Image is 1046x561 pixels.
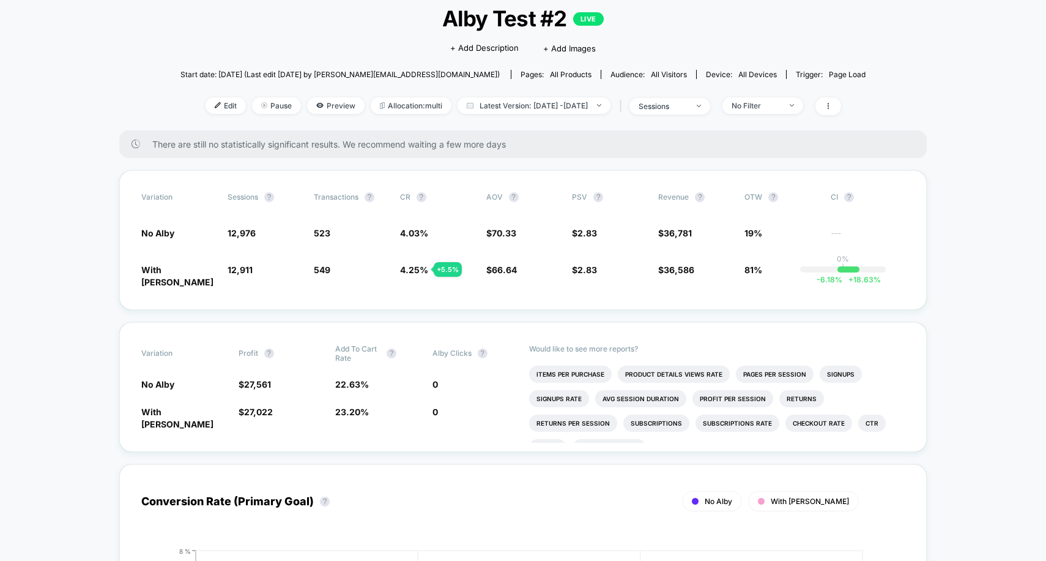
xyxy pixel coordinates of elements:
[335,379,369,390] span: 22.63 %
[785,415,852,432] li: Checkout Rate
[837,254,849,263] p: 0%
[141,379,174,390] span: No Alby
[744,228,762,238] span: 19%
[239,407,273,417] span: $
[320,497,330,506] button: ?
[705,497,732,506] span: No Alby
[228,228,256,238] span: 12,976
[179,547,191,554] tspan: 8 %
[371,97,451,114] span: Allocation: multi
[664,265,694,275] span: 36,586
[244,407,273,417] span: 27,022
[432,348,472,358] span: Alby Clicks
[790,104,794,107] img: end
[831,230,905,239] span: ---
[417,192,426,202] button: ?
[744,265,762,275] span: 81%
[768,192,778,202] button: ?
[432,379,438,390] span: 0
[844,192,854,202] button: ?
[141,407,213,429] span: With [PERSON_NAME]
[244,379,271,390] span: 27,561
[639,102,688,111] div: sessions
[141,192,209,202] span: Variation
[696,70,786,79] span: Device:
[365,192,374,202] button: ?
[239,379,271,390] span: $
[314,265,330,275] span: 549
[744,192,812,202] span: OTW
[858,415,886,432] li: Ctr
[387,348,396,358] button: ?
[658,265,694,275] span: $
[732,101,781,110] div: No Filter
[848,275,853,284] span: +
[261,102,267,108] img: end
[529,415,617,432] li: Returns Per Session
[400,192,410,201] span: CR
[529,366,612,383] li: Items Per Purchase
[550,70,592,79] span: all products
[252,97,301,114] span: Pause
[206,97,246,114] span: Edit
[697,105,701,107] img: end
[458,97,610,114] span: Latest Version: [DATE] - [DATE]
[577,228,597,238] span: 2.83
[509,192,519,202] button: ?
[152,139,902,149] span: There are still no statistically significant results. We recommend waiting a few more days
[521,70,592,79] div: Pages:
[692,390,773,407] li: Profit Per Session
[314,192,358,201] span: Transactions
[572,265,597,275] span: $
[467,102,473,108] img: calendar
[573,439,646,456] li: Alby Clicks rate
[796,70,866,79] div: Trigger:
[180,70,500,79] span: Start date: [DATE] (Last edit [DATE] by [PERSON_NAME][EMAIL_ADDRESS][DOMAIN_NAME])
[595,390,686,407] li: Avg Session Duration
[651,70,687,79] span: All Visitors
[577,265,597,275] span: 2.83
[314,228,330,238] span: 523
[618,366,730,383] li: Product Details Views Rate
[610,70,687,79] div: Audience:
[658,192,689,201] span: Revenue
[486,228,516,238] span: $
[664,228,692,238] span: 36,781
[486,192,503,201] span: AOV
[400,265,428,275] span: 4.25 %
[695,192,705,202] button: ?
[736,366,814,383] li: Pages Per Session
[450,42,519,55] span: + Add Description
[434,262,462,277] div: + 5.5 %
[738,70,777,79] span: all devices
[831,192,898,202] span: CI
[842,263,844,273] p: |
[228,265,253,275] span: 12,911
[842,275,881,284] span: 18.63 %
[593,192,603,202] button: ?
[215,102,221,108] img: edit
[597,104,601,107] img: end
[486,265,517,275] span: $
[215,6,831,31] span: Alby Test #2
[141,228,174,238] span: No Alby
[335,407,369,417] span: 23.20 %
[400,228,428,238] span: 4.03 %
[779,390,824,407] li: Returns
[572,192,587,201] span: PSV
[829,70,866,79] span: Page Load
[432,407,438,417] span: 0
[141,344,209,363] span: Variation
[771,497,849,506] span: With [PERSON_NAME]
[264,192,274,202] button: ?
[529,439,566,456] li: Clicks
[617,97,629,115] span: |
[380,102,385,109] img: rebalance
[307,97,365,114] span: Preview
[264,348,274,358] button: ?
[141,265,213,287] span: With [PERSON_NAME]
[543,43,596,53] span: + Add Images
[478,348,488,358] button: ?
[573,12,604,26] p: LIVE
[529,390,589,407] li: Signups Rate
